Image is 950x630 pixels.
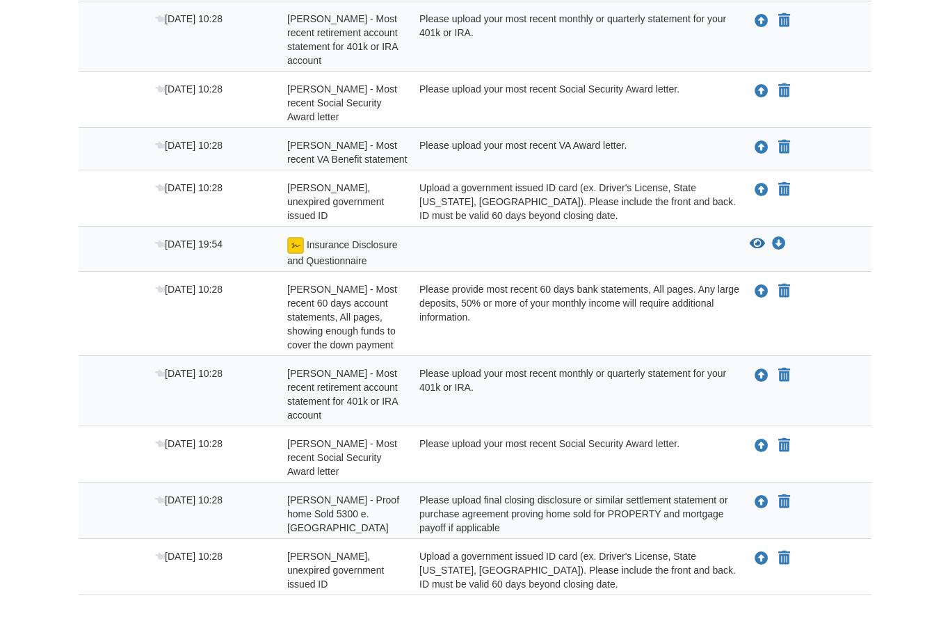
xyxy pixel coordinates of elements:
button: Upload Louise Miles - Proof home Sold 5300 e. Desert Inn Las Vegas, NV 89122 [753,493,770,511]
span: [DATE] 10:28 [155,140,223,151]
span: [DATE] 10:28 [155,368,223,379]
button: Declare Louise Miles - Most recent retirement account statement for 401k or IRA account not appli... [777,367,791,384]
span: [DATE] 10:28 [155,551,223,562]
a: Download Insurance Disclosure and Questionnaire [772,239,786,250]
span: [DATE] 10:28 [155,438,223,449]
span: [PERSON_NAME] - Most recent VA Benefit statement [287,140,408,165]
div: Please upload your most recent monthly or quarterly statement for your 401k or IRA. [409,366,739,422]
span: [DATE] 10:28 [155,284,223,295]
button: Upload Louise Miles - Most recent retirement account statement for 401k or IRA account [753,366,770,385]
button: Declare Louise Miles - Valid, unexpired government issued ID not applicable [777,550,791,567]
button: Upload George Miles - Most recent VA Benefit statement [753,138,770,156]
span: [PERSON_NAME] - Most recent retirement account statement for 401k or IRA account [287,368,398,421]
button: Declare George Miles - Valid, unexpired government issued ID not applicable [777,181,791,198]
button: Upload Louise Miles - Most recent 60 days account statements, All pages, showing enough funds to ... [753,282,770,300]
button: Upload Louise Miles - Valid, unexpired government issued ID [753,549,770,567]
button: Upload George Miles - Most recent Social Security Award letter [753,82,770,100]
img: esign [287,237,304,254]
span: Insurance Disclosure and Questionnaire [287,239,398,266]
div: Please provide most recent 60 days bank statements, All pages. Any large deposits, 50% or more of... [409,282,739,352]
div: Upload a government issued ID card (ex. Driver's License, State [US_STATE], [GEOGRAPHIC_DATA]). P... [409,181,739,223]
div: Please upload your most recent VA Award letter. [409,138,739,166]
span: [PERSON_NAME] - Most recent Social Security Award letter [287,438,397,477]
button: Declare George Miles - Most recent retirement account statement for 401k or IRA account not appli... [777,13,791,29]
button: Upload George Miles - Most recent retirement account statement for 401k or IRA account [753,12,770,30]
span: [PERSON_NAME], unexpired government issued ID [287,551,384,590]
button: Declare George Miles - Most recent VA Benefit statement not applicable [777,139,791,156]
span: [DATE] 19:54 [155,239,223,250]
div: Please upload your most recent monthly or quarterly statement for your 401k or IRA. [409,12,739,67]
button: Declare Louise Miles - Proof home Sold 5300 e. Desert Inn Las Vegas, NV 89122 not applicable [777,494,791,510]
span: [PERSON_NAME] - Most recent Social Security Award letter [287,83,397,122]
span: [PERSON_NAME] - Proof home Sold 5300 e. [GEOGRAPHIC_DATA] [287,494,399,533]
div: Please upload final closing disclosure or similar settlement statement or purchase agreement prov... [409,493,739,535]
button: Upload George Miles - Valid, unexpired government issued ID [753,181,770,199]
div: Please upload your most recent Social Security Award letter. [409,437,739,478]
button: View Insurance Disclosure and Questionnaire [750,237,765,251]
span: [DATE] 10:28 [155,494,223,506]
button: Declare Louise Miles - Most recent 60 days account statements, All pages, showing enough funds to... [777,283,791,300]
button: Declare George Miles - Most recent Social Security Award letter not applicable [777,83,791,99]
span: [DATE] 10:28 [155,182,223,193]
div: Upload a government issued ID card (ex. Driver's License, State [US_STATE], [GEOGRAPHIC_DATA]). P... [409,549,739,591]
div: Please upload your most recent Social Security Award letter. [409,82,739,124]
span: [PERSON_NAME] - Most recent 60 days account statements, All pages, showing enough funds to cover ... [287,284,397,350]
span: [PERSON_NAME], unexpired government issued ID [287,182,384,221]
span: [DATE] 10:28 [155,13,223,24]
button: Upload Louise Miles - Most recent Social Security Award letter [753,437,770,455]
span: [DATE] 10:28 [155,83,223,95]
button: Declare Louise Miles - Most recent Social Security Award letter not applicable [777,437,791,454]
span: [PERSON_NAME] - Most recent retirement account statement for 401k or IRA account [287,13,398,66]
